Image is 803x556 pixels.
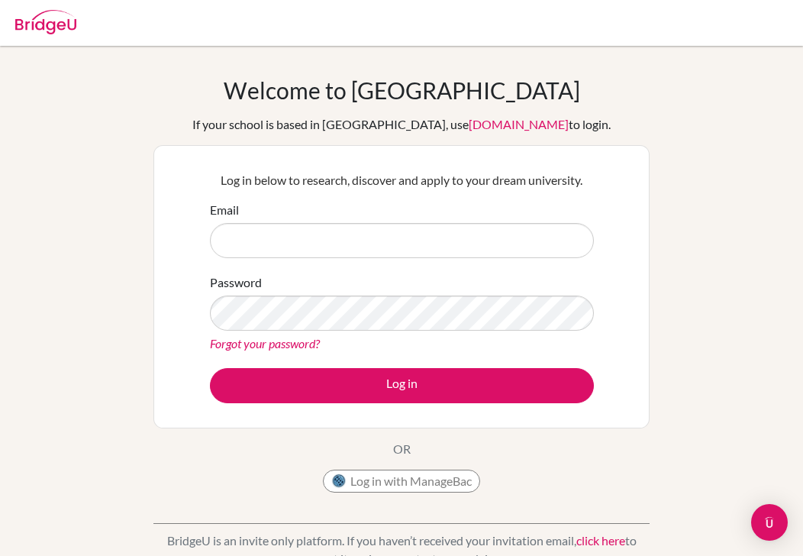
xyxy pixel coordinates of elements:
[15,10,76,34] img: Bridge-U
[323,470,480,493] button: Log in with ManageBac
[576,533,625,548] a: click here
[192,115,611,134] div: If your school is based in [GEOGRAPHIC_DATA], use to login.
[224,76,580,104] h1: Welcome to [GEOGRAPHIC_DATA]
[210,336,320,351] a: Forgot your password?
[210,201,239,219] label: Email
[469,117,569,131] a: [DOMAIN_NAME]
[393,440,411,458] p: OR
[210,273,262,292] label: Password
[210,171,594,189] p: Log in below to research, discover and apply to your dream university.
[210,368,594,403] button: Log in
[751,504,788,541] div: Open Intercom Messenger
